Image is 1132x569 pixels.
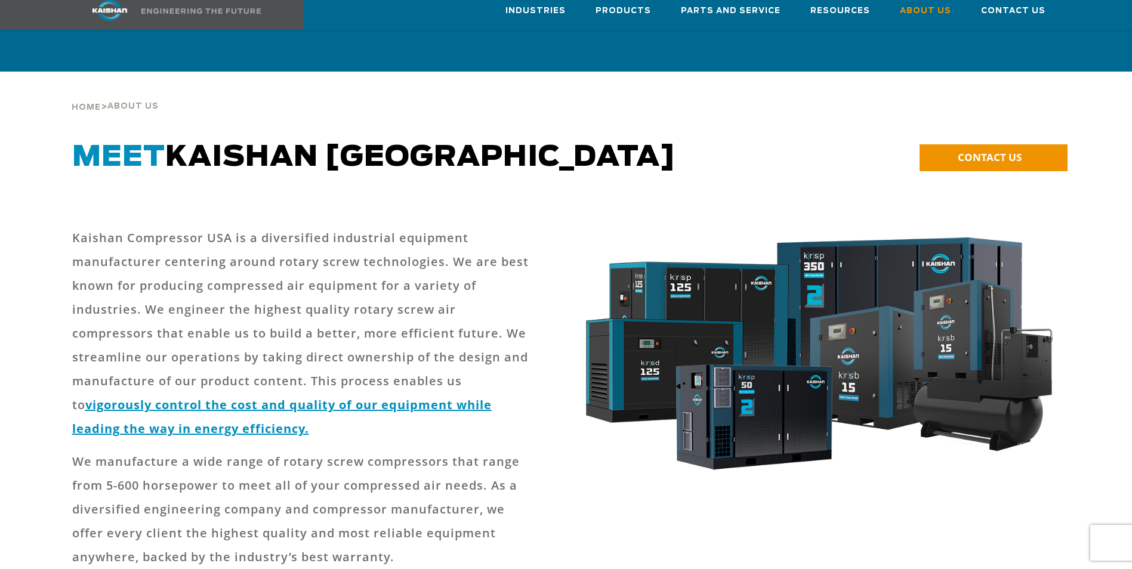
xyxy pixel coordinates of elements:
[72,72,159,117] div: >
[72,226,535,441] p: Kaishan Compressor USA is a diversified industrial equipment manufacturer centering around rotary...
[72,143,165,172] span: Meet
[958,150,1022,164] span: CONTACT US
[72,101,101,112] a: Home
[72,397,492,437] a: vigorously control the cost and quality of our equipment while leading the way in energy efficiency.
[72,143,676,172] span: Kaishan [GEOGRAPHIC_DATA]
[573,226,1061,490] img: krsb
[72,104,101,112] span: Home
[72,450,535,569] p: We manufacture a wide range of rotary screw compressors that range from 5-600 horsepower to meet ...
[107,103,159,110] span: About Us
[920,144,1068,171] a: CONTACT US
